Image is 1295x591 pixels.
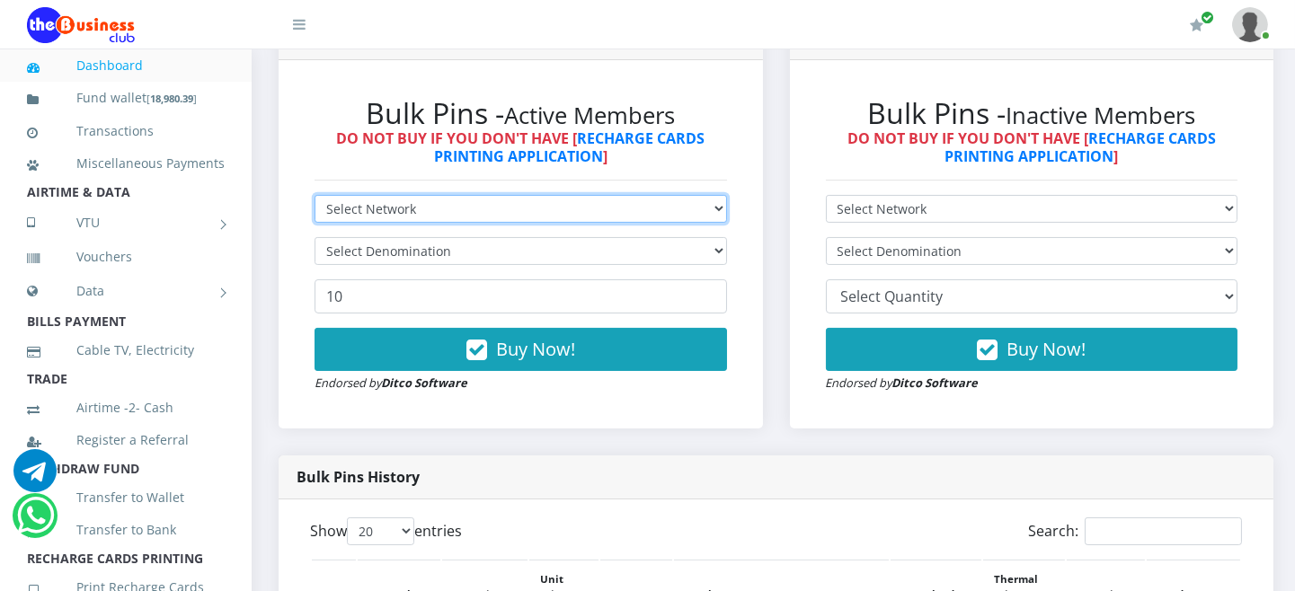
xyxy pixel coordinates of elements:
[315,375,467,391] small: Endorsed by
[310,517,462,545] label: Show entries
[381,375,467,391] strong: Ditco Software
[1006,100,1195,131] small: Inactive Members
[27,200,225,245] a: VTU
[1028,517,1242,545] label: Search:
[27,509,225,551] a: Transfer to Bank
[27,419,225,461] a: Register a Referral
[150,92,193,105] b: 18,980.39
[27,477,225,518] a: Transfer to Wallet
[17,507,54,537] a: Chat for support
[146,92,197,105] small: [ ]
[27,236,225,278] a: Vouchers
[315,328,727,371] button: Buy Now!
[1232,7,1268,42] img: User
[27,387,225,428] a: Airtime -2- Cash
[27,45,225,86] a: Dashboard
[27,110,225,152] a: Transactions
[504,100,675,131] small: Active Members
[27,269,225,313] a: Data
[945,128,1216,165] a: RECHARGE CARDS PRINTING APPLICATION
[315,96,727,130] h2: Bulk Pins -
[315,279,727,313] input: Enter Quantity
[27,330,225,371] a: Cable TV, Electricity
[826,375,979,391] small: Endorsed by
[434,128,705,165] a: RECHARGE CARDS PRINTING APPLICATION
[297,467,420,487] strong: Bulk Pins History
[826,328,1238,371] button: Buy Now!
[892,375,979,391] strong: Ditco Software
[347,517,414,545] select: Showentries
[1190,18,1203,32] i: Renew/Upgrade Subscription
[27,77,225,119] a: Fund wallet[18,980.39]
[1201,11,1214,24] span: Renew/Upgrade Subscription
[27,7,135,43] img: Logo
[1085,517,1242,545] input: Search:
[1007,337,1086,361] span: Buy Now!
[826,96,1238,130] h2: Bulk Pins -
[336,128,705,165] strong: DO NOT BUY IF YOU DON'T HAVE [ ]
[13,463,57,492] a: Chat for support
[847,128,1216,165] strong: DO NOT BUY IF YOU DON'T HAVE [ ]
[27,143,225,184] a: Miscellaneous Payments
[496,337,575,361] span: Buy Now!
